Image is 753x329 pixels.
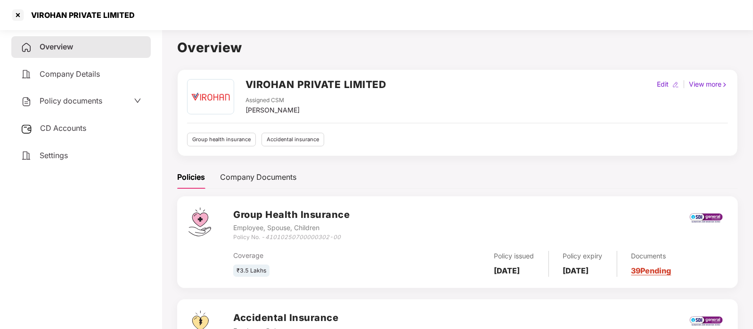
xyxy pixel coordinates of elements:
img: svg+xml;base64,PHN2ZyB4bWxucz0iaHR0cDovL3d3dy53My5vcmcvMjAwMC9zdmciIHdpZHRoPSIyNCIgaGVpZ2h0PSIyNC... [21,96,32,107]
div: Policy No. - [233,233,350,242]
img: svg+xml;base64,PHN2ZyB4bWxucz0iaHR0cDovL3d3dy53My5vcmcvMjAwMC9zdmciIHdpZHRoPSIyNCIgaGVpZ2h0PSIyNC... [21,69,32,80]
div: ₹3.5 Lakhs [233,265,270,277]
img: rightIcon [721,81,728,88]
span: Settings [40,151,68,160]
b: [DATE] [563,266,589,275]
div: Company Documents [220,171,296,183]
div: Documents [631,251,671,261]
span: down [134,97,141,104]
div: Policies [177,171,205,183]
i: 41010250700000302-00 [265,233,341,241]
div: Coverage [233,250,398,261]
a: 39 Pending [631,266,671,275]
img: sbi.png [689,211,723,224]
img: svg+xml;base64,PHN2ZyB4bWxucz0iaHR0cDovL3d3dy53My5vcmcvMjAwMC9zdmciIHdpZHRoPSI0Ny43MTQiIGhlaWdodD... [188,208,211,236]
span: Company Details [40,69,100,79]
div: Assigned CSM [246,96,300,105]
div: Policy expiry [563,251,603,261]
img: svg+xml;base64,PHN2ZyB4bWxucz0iaHR0cDovL3d3dy53My5vcmcvMjAwMC9zdmciIHdpZHRoPSIyNCIgaGVpZ2h0PSIyNC... [21,42,32,53]
img: svg+xml;base64,PHN2ZyB3aWR0aD0iMjUiIGhlaWdodD0iMjQiIHZpZXdCb3g9IjAgMCAyNSAyNCIgZmlsbD0ibm9uZSIgeG... [21,123,33,135]
img: sbi.png [689,314,723,327]
b: [DATE] [494,266,520,275]
span: Overview [40,42,73,51]
h3: Group Health Insurance [233,208,350,222]
h2: VIROHAN PRIVATE LIMITED [246,77,386,92]
div: Edit [655,79,671,89]
h1: Overview [177,37,738,58]
div: Accidental insurance [262,133,324,146]
div: | [681,79,687,89]
span: Policy documents [40,96,102,105]
div: [PERSON_NAME] [246,105,300,115]
img: svg+xml;base64,PHN2ZyB4bWxucz0iaHR0cDovL3d3dy53My5vcmcvMjAwMC9zdmciIHdpZHRoPSIyNCIgaGVpZ2h0PSIyNC... [21,150,32,161]
img: Virohan%20logo%20(1).jpg [188,80,232,114]
div: Employee, Spouse, Children [233,223,350,233]
div: View more [687,79,730,89]
div: VIROHAN PRIVATE LIMITED [25,10,135,20]
img: editIcon [672,81,679,88]
span: CD Accounts [40,123,86,133]
div: Policy issued [494,251,534,261]
h3: Accidental Insurance [233,311,338,325]
div: Group health insurance [187,133,256,146]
